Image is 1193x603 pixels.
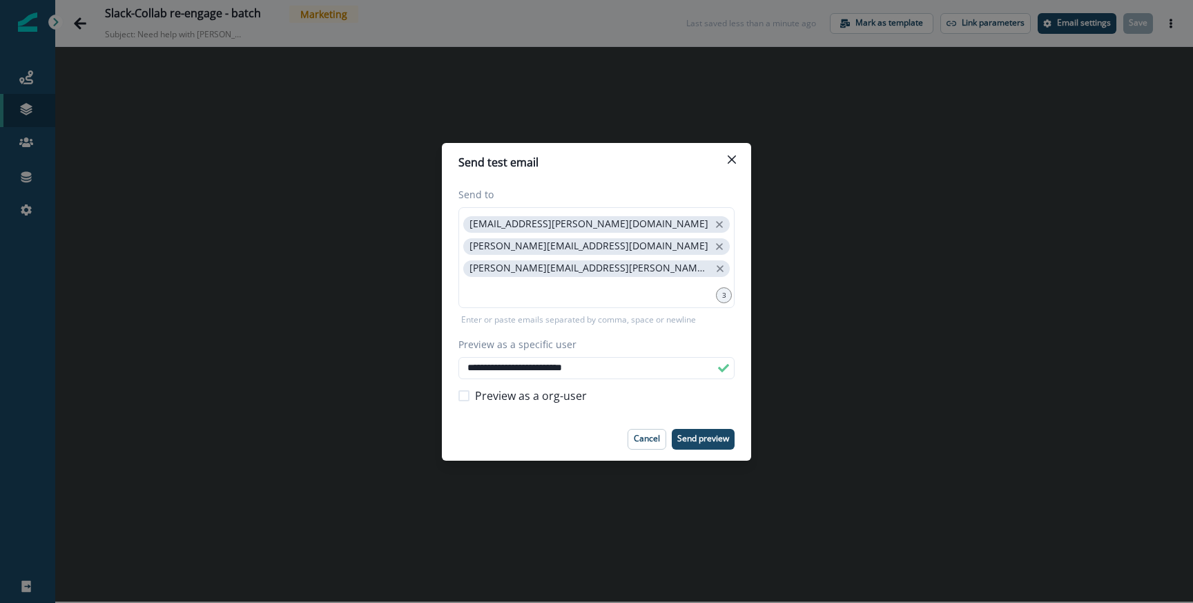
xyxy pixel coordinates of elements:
[458,314,699,326] p: Enter or paste emails separated by comma, space or newline
[458,337,726,352] label: Preview as a specific user
[716,287,732,303] div: 3
[677,434,729,443] p: Send preview
[475,387,587,404] span: Preview as a org-user
[712,218,726,231] button: close
[634,434,660,443] p: Cancel
[714,262,726,276] button: close
[672,429,735,450] button: Send preview
[458,154,539,171] p: Send test email
[712,240,726,253] button: close
[469,262,710,274] p: [PERSON_NAME][EMAIL_ADDRESS][PERSON_NAME][DOMAIN_NAME]
[628,429,666,450] button: Cancel
[469,218,708,230] p: [EMAIL_ADDRESS][PERSON_NAME][DOMAIN_NAME]
[721,149,743,171] button: Close
[458,187,726,202] label: Send to
[469,240,708,252] p: [PERSON_NAME][EMAIL_ADDRESS][DOMAIN_NAME]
